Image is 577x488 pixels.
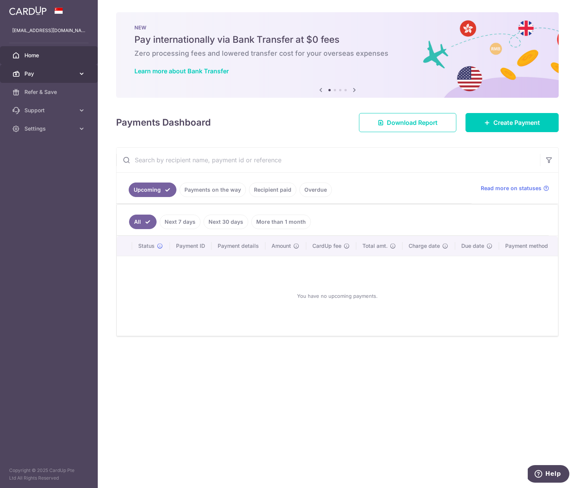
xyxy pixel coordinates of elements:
span: Create Payment [493,118,540,127]
p: NEW [134,24,540,31]
span: Status [138,242,155,250]
img: Bank transfer banner [116,12,559,98]
span: Pay [24,70,75,78]
span: Settings [24,125,75,133]
span: Home [24,52,75,59]
h4: Payments Dashboard [116,116,211,129]
span: Amount [272,242,291,250]
a: Overdue [299,183,332,197]
div: You have no upcoming payments. [126,262,549,330]
span: Read more on statuses [481,184,541,192]
span: Support [24,107,75,114]
img: CardUp [9,6,47,15]
a: Next 30 days [204,215,248,229]
span: Refer & Save [24,88,75,96]
a: Create Payment [465,113,559,132]
span: Total amt. [362,242,388,250]
input: Search by recipient name, payment id or reference [116,148,540,172]
a: Next 7 days [160,215,200,229]
a: All [129,215,157,229]
span: Due date [461,242,484,250]
a: Recipient paid [249,183,296,197]
a: Payments on the way [179,183,246,197]
th: Payment method [499,236,558,256]
th: Payment ID [170,236,212,256]
a: Download Report [359,113,456,132]
th: Payment details [212,236,266,256]
h5: Pay internationally via Bank Transfer at $0 fees [134,34,540,46]
a: Read more on statuses [481,184,549,192]
iframe: Opens a widget where you can find more information [528,465,569,484]
span: Charge date [409,242,440,250]
a: Upcoming [129,183,176,197]
p: [EMAIL_ADDRESS][DOMAIN_NAME] [12,27,86,34]
a: More than 1 month [251,215,311,229]
h6: Zero processing fees and lowered transfer cost for your overseas expenses [134,49,540,58]
span: CardUp fee [312,242,341,250]
a: Learn more about Bank Transfer [134,67,229,75]
span: Download Report [387,118,438,127]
